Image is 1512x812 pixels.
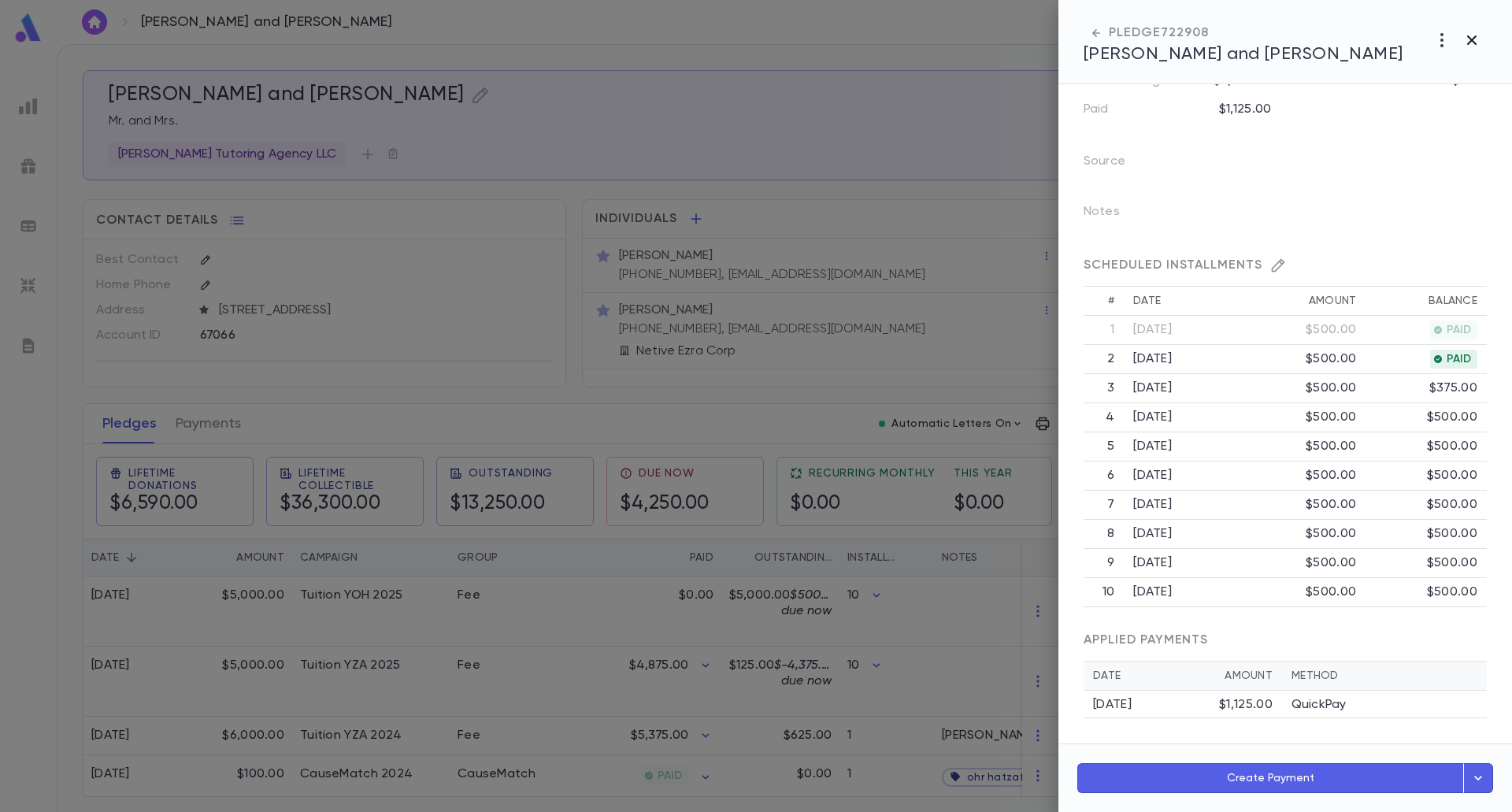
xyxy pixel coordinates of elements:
[1084,578,1124,607] th: 10
[1245,374,1366,403] td: $500.00
[1282,662,1487,691] th: Method
[1093,669,1225,682] div: Date
[1124,578,1245,607] td: [DATE]
[1124,287,1245,316] th: Date
[1245,462,1366,491] td: $500.00
[1124,549,1245,578] td: [DATE]
[1245,432,1366,462] td: $500.00
[1084,149,1151,180] p: Source
[1245,316,1366,345] td: $500.00
[1084,316,1124,345] th: 1
[1124,432,1245,462] td: [DATE]
[1245,403,1366,432] td: $500.00
[1245,345,1366,374] td: $500.00
[1245,491,1366,520] td: $500.00
[1084,491,1124,520] th: 7
[1077,763,1464,793] button: Create Payment
[1084,403,1124,432] th: 4
[1124,462,1245,491] td: [DATE]
[1219,697,1273,713] div: $1,125.00
[1124,345,1245,374] td: [DATE]
[1084,374,1124,403] th: 3
[1366,520,1487,549] td: $500.00
[1366,462,1487,491] td: $500.00
[1440,353,1477,365] span: PAID
[1245,578,1366,607] td: $500.00
[1084,46,1403,63] span: [PERSON_NAME] and [PERSON_NAME]
[1366,491,1487,520] td: $500.00
[1225,669,1273,682] div: Amount
[1245,520,1366,549] td: $500.00
[1366,287,1487,316] th: Balance
[1084,462,1124,491] th: 6
[1245,287,1366,316] th: Amount
[1440,324,1477,336] span: PAID
[1084,345,1124,374] th: 2
[1245,549,1366,578] td: $500.00
[1084,287,1124,316] th: #
[1124,403,1245,432] td: [DATE]
[1124,520,1245,549] td: [DATE]
[1093,697,1219,713] div: [DATE]
[1366,374,1487,403] td: $375.00
[1084,634,1208,647] span: APPLIED PAYMENTS
[1366,403,1487,432] td: $500.00
[1084,102,1109,117] p: Paid
[1084,549,1124,578] th: 9
[1084,258,1487,273] div: SCHEDULED INSTALLMENTS
[1084,432,1124,462] th: 5
[1084,199,1145,231] p: Notes
[1366,578,1487,607] td: $500.00
[1366,549,1487,578] td: $500.00
[1124,316,1245,345] td: [DATE]
[1124,491,1245,520] td: [DATE]
[1291,697,1346,713] p: QuickPay
[1124,374,1245,403] td: [DATE]
[1084,520,1124,549] th: 8
[1219,102,1271,117] p: $1,125.00
[1084,25,1403,41] div: PLEDGE 722908
[1366,432,1487,462] td: $500.00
